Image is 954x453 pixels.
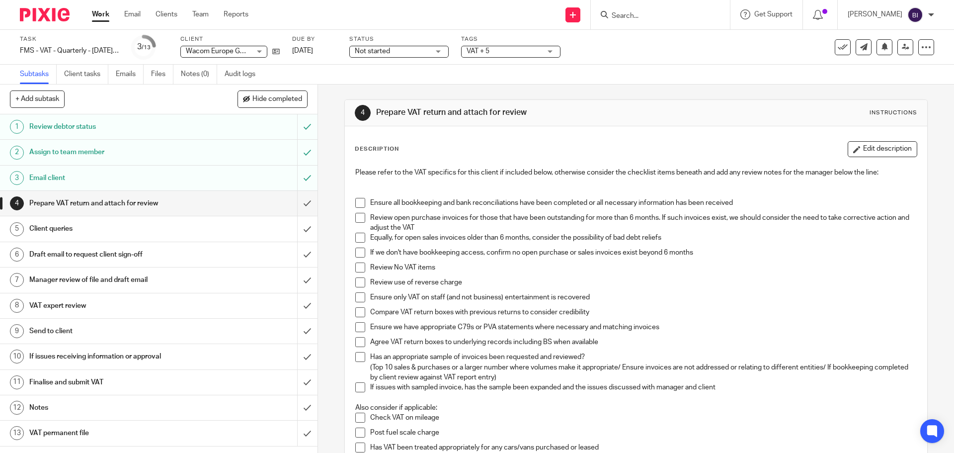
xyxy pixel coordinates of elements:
p: Has an appropriate sample of invoices been requested and reviewed? [370,352,916,362]
span: Get Support [754,11,793,18]
a: Subtasks [20,65,57,84]
h1: Send to client [29,324,201,339]
h1: Notes [29,400,201,415]
h1: If issues receiving information or approval [29,349,201,364]
span: Not started [355,48,390,55]
label: Status [349,35,449,43]
p: Review use of reverse charge [370,277,916,287]
p: Review No VAT items [370,263,916,272]
div: 3 [137,41,151,53]
div: FMS - VAT - Quarterly - May - July, 2025 [20,46,119,56]
div: Instructions [870,109,917,117]
a: Work [92,9,109,19]
p: Ensure we have appropriate C79s or PVA statements where necessary and matching invoices [370,322,916,332]
div: 6 [10,248,24,262]
label: Due by [292,35,337,43]
p: Check VAT on mileage [370,413,916,423]
p: Also consider if applicable: [355,403,916,413]
button: + Add subtask [10,91,65,107]
div: 1 [10,120,24,134]
p: (Top 10 sales & purchases or a larger number where volumes make it appropriate/ Ensure invoices a... [370,362,916,383]
div: 7 [10,273,24,287]
div: 10 [10,350,24,363]
h1: VAT permanent file [29,426,201,441]
p: Description [355,145,399,153]
p: Ensure all bookkeeping and bank reconciliations have been completed or all necessary information ... [370,198,916,208]
p: If issues with sampled invoice, has the sample been expanded and the issues discussed with manage... [370,382,916,392]
h1: Manager review of file and draft email [29,272,201,287]
div: 5 [10,222,24,236]
div: 11 [10,375,24,389]
a: Files [151,65,173,84]
h1: Draft email to request client sign-off [29,247,201,262]
img: Pixie [20,8,70,21]
div: 2 [10,146,24,160]
span: VAT + 5 [467,48,489,55]
h1: Assign to team member [29,145,201,160]
h1: Email client [29,171,201,185]
button: Edit description [848,141,917,157]
a: Emails [116,65,144,84]
h1: Finalise and submit VAT [29,375,201,390]
label: Client [180,35,280,43]
p: Please refer to the VAT specifics for this client if included below, otherwise consider the check... [355,168,916,178]
span: [DATE] [292,47,313,54]
p: Agree VAT return boxes to underlying records including BS when available [370,337,916,347]
span: Wacom Europe GmbH [186,48,255,55]
div: 4 [10,196,24,210]
div: 9 [10,324,24,338]
a: Clients [156,9,177,19]
h1: VAT expert review [29,298,201,313]
p: Compare VAT return boxes with previous returns to consider credibility [370,307,916,317]
p: If we don't have bookkeeping access, confirm no open purchase or sales invoices exist beyond 6 mo... [370,248,916,258]
a: Audit logs [225,65,263,84]
a: Email [124,9,141,19]
h1: Prepare VAT return and attach for review [29,196,201,211]
div: 13 [10,426,24,440]
a: Client tasks [64,65,108,84]
label: Task [20,35,119,43]
img: svg%3E [907,7,923,23]
a: Team [192,9,209,19]
div: FMS - VAT - Quarterly - [DATE] - [DATE] [20,46,119,56]
h1: Prepare VAT return and attach for review [376,107,657,118]
div: 12 [10,401,24,415]
input: Search [611,12,700,21]
p: Review open purchase invoices for those that have been outstanding for more than 6 months. If suc... [370,213,916,233]
h1: Client queries [29,221,201,236]
div: 8 [10,299,24,313]
p: Post fuel scale charge [370,428,916,438]
div: 3 [10,171,24,185]
p: Has VAT been treated appropriately for any cars/vans purchased or leased [370,443,916,453]
label: Tags [461,35,560,43]
a: Notes (0) [181,65,217,84]
button: Hide completed [238,91,308,107]
span: Hide completed [252,95,302,103]
div: 4 [355,105,371,121]
h1: Review debtor status [29,119,201,134]
p: Ensure only VAT on staff (and not business) entertainment is recovered [370,292,916,302]
p: Equally, for open sales invoices older than 6 months, consider the possibility of bad debt reliefs [370,233,916,243]
p: [PERSON_NAME] [848,9,902,19]
a: Reports [224,9,248,19]
small: /13 [142,45,151,50]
